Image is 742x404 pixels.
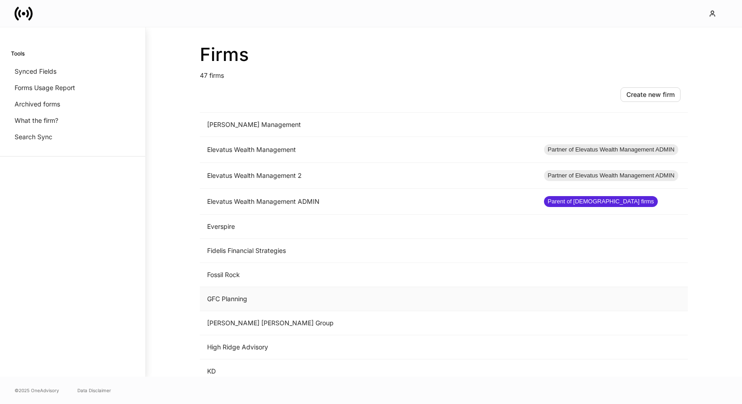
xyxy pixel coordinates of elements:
p: 47 firms [200,66,688,80]
button: Create new firm [620,87,681,102]
p: Search Sync [15,132,52,141]
td: Fossil Rock [200,263,537,287]
td: High Ridge Advisory [200,335,537,359]
a: Archived forms [11,96,134,112]
p: Forms Usage Report [15,83,75,92]
td: KD [200,359,537,384]
span: © 2025 OneAdvisory [15,387,59,394]
td: [PERSON_NAME] [PERSON_NAME] Group [200,311,537,335]
span: Parent of [DEMOGRAPHIC_DATA] firms [544,197,658,206]
td: Elevatus Wealth Management [200,137,537,163]
h6: Tools [11,49,25,58]
a: What the firm? [11,112,134,129]
td: [PERSON_NAME] Management [200,113,537,137]
p: Synced Fields [15,67,56,76]
span: Partner of Elevatus Wealth Management ADMIN [544,171,678,180]
td: GFC Planning [200,287,537,311]
td: Elevatus Wealth Management 2 [200,163,537,189]
span: Partner of Elevatus Wealth Management ADMIN [544,145,678,154]
div: Create new firm [626,91,675,98]
a: Synced Fields [11,63,134,80]
a: Search Sync [11,129,134,145]
td: Elevatus Wealth Management ADMIN [200,189,537,215]
p: Archived forms [15,100,60,109]
h2: Firms [200,44,688,66]
a: Data Disclaimer [77,387,111,394]
a: Forms Usage Report [11,80,134,96]
td: Everspire [200,215,537,239]
td: Fidelis Financial Strategies [200,239,537,263]
p: What the firm? [15,116,58,125]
